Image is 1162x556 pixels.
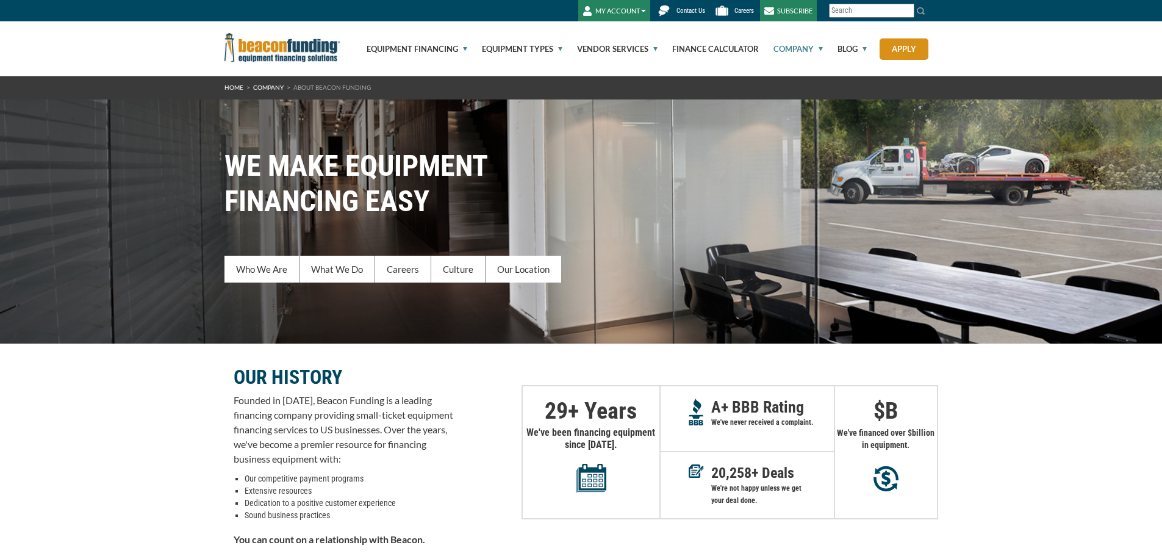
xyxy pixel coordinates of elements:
strong: You can count on a relationship with Beacon. [234,533,425,545]
a: Who We Are [224,256,299,283]
img: Beacon Funding Corporation [224,33,340,62]
img: Search [916,6,926,16]
a: Blog [823,21,867,76]
a: Clear search text [902,6,911,16]
p: We've financed over $ billion in equipment. [835,427,937,451]
span: Careers [734,7,754,15]
p: We're not happy unless we get your deal done. [711,482,834,507]
span: 20,258 [711,464,751,482]
li: Dedication to a positive customer experience [245,497,453,509]
img: A+ Reputation BBB [689,399,704,425]
span: 29 [545,397,568,424]
a: Company [253,84,284,91]
p: $ B [835,405,937,417]
p: + Deals [711,467,834,479]
a: Our Location [486,256,561,283]
span: About Beacon Funding [293,84,371,91]
input: Search [829,4,914,18]
span: Contact Us [676,7,705,15]
h1: WE MAKE EQUIPMENT FINANCING EASY [224,148,938,219]
img: Millions in equipment purchases [873,466,898,492]
a: Apply [880,38,928,60]
p: Founded in [DATE], Beacon Funding is a leading financing company providing small-ticket equipment... [234,393,453,466]
li: Sound business practices [245,509,453,521]
a: Careers [375,256,431,283]
p: OUR HISTORY [234,370,453,385]
a: Beacon Funding Corporation [224,42,340,51]
p: A+ BBB Rating [711,401,834,413]
a: Finance Calculator [658,21,759,76]
p: We've been financing equipment since [DATE]. [523,427,659,493]
a: Company [759,21,823,76]
img: Years in equipment financing [576,463,606,493]
a: Equipment Types [468,21,562,76]
a: What We Do [299,256,375,283]
a: Equipment Financing [353,21,467,76]
a: Culture [431,256,486,283]
a: Vendor Services [563,21,658,76]
img: Deals in Equipment Financing [689,464,704,478]
p: + Years [523,405,659,417]
li: Extensive resources [245,485,453,497]
p: We've never received a complaint. [711,416,834,428]
a: HOME [224,84,243,91]
li: Our competitive payment programs [245,472,453,485]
